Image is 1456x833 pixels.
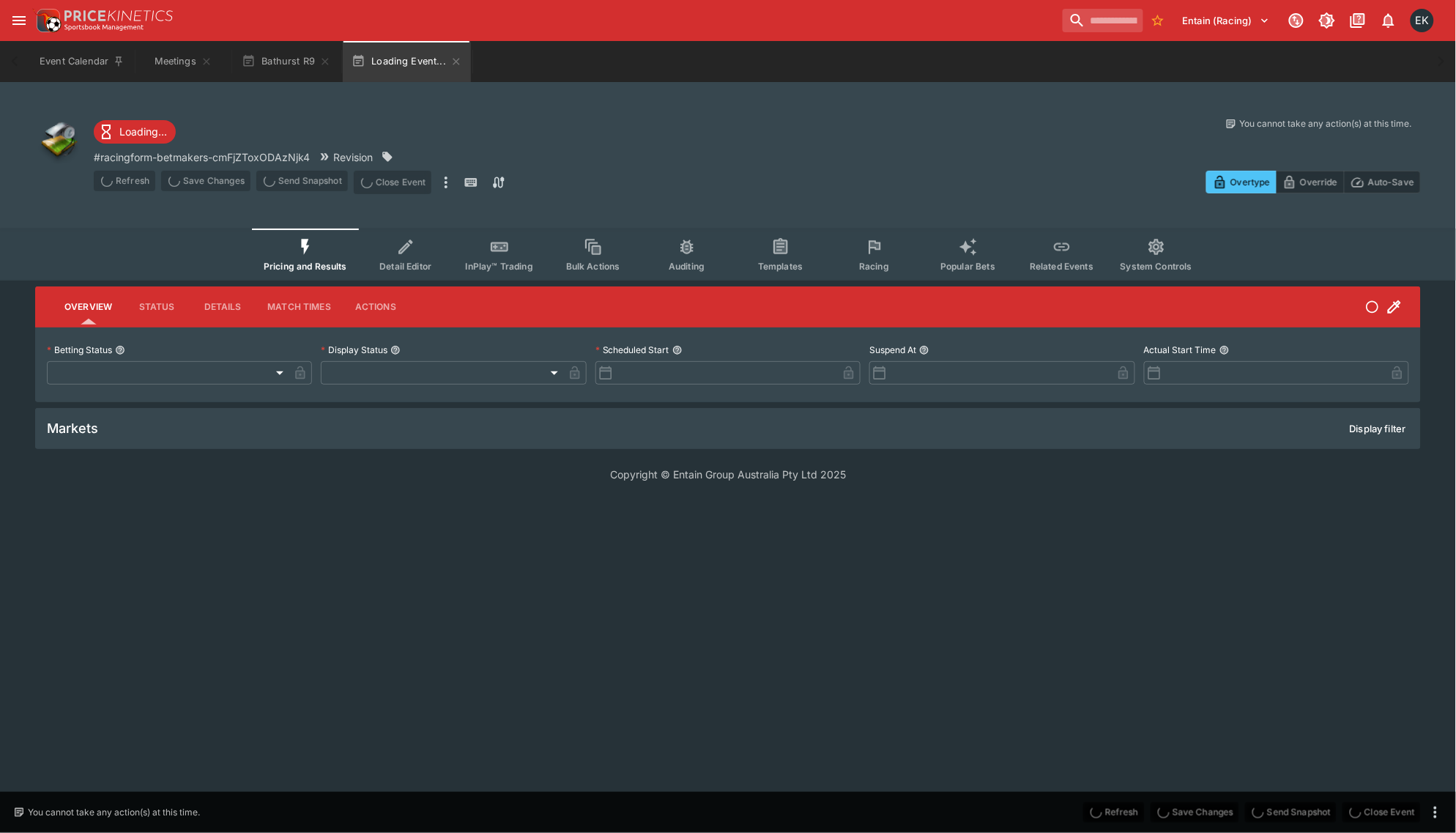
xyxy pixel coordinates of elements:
[859,261,889,272] span: Racing
[53,289,124,325] button: Overview
[466,261,533,272] span: InPlay™ Trading
[31,41,133,82] button: Event Calendar
[595,344,669,356] p: Scheduled Start
[669,261,705,272] span: Auditing
[136,41,230,82] button: Meetings
[1121,261,1192,272] span: System Controls
[343,289,409,325] button: Actions
[1174,9,1279,32] button: Select Tenant
[6,7,32,34] button: open drawer
[264,261,347,272] span: Pricing and Results
[758,261,803,272] span: Templates
[1276,171,1344,193] button: Override
[1206,171,1421,193] div: Start From
[1146,9,1170,32] button: No Bookmarks
[566,261,620,272] span: Bulk Actions
[252,229,1204,281] div: Event type filters
[124,289,190,325] button: Status
[35,117,82,164] img: other.png
[1375,7,1402,34] button: Notifications
[119,124,167,139] p: Loading...
[1427,804,1444,821] button: more
[379,261,431,272] span: Detail Editor
[1144,344,1217,356] p: Actual Start Time
[1341,417,1415,440] button: Display filter
[1283,7,1310,34] button: Connected to PK
[1406,4,1438,37] button: Emily Kim
[32,6,62,35] img: PriceKinetics Logo
[1300,174,1337,190] p: Override
[190,289,256,325] button: Details
[869,344,916,356] p: Suspend At
[94,149,310,165] p: Copy To Clipboard
[321,344,387,356] p: Display Status
[940,261,995,272] span: Popular Bets
[1411,9,1434,32] div: Emily Kim
[1030,261,1093,272] span: Related Events
[64,10,173,21] img: PriceKinetics
[437,171,455,194] button: more
[28,806,200,819] p: You cannot take any action(s) at this time.
[1368,174,1414,190] p: Auto-Save
[1230,174,1270,190] p: Overtype
[343,41,471,82] button: Loading Event...
[1240,117,1412,130] p: You cannot take any action(s) at this time.
[672,345,683,355] button: Scheduled Start
[1345,7,1371,34] button: Documentation
[1344,171,1421,193] button: Auto-Save
[1063,9,1143,32] input: search
[64,24,144,31] img: Sportsbook Management
[1219,345,1230,355] button: Actual Start Time
[47,344,112,356] p: Betting Status
[233,41,340,82] button: Bathurst R9
[256,289,343,325] button: Match Times
[1314,7,1340,34] button: Toggle light/dark mode
[47,420,98,437] h5: Markets
[390,345,401,355] button: Display Status
[919,345,929,355] button: Suspend At
[1206,171,1277,193] button: Overtype
[333,149,373,165] p: Revision
[115,345,125,355] button: Betting Status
